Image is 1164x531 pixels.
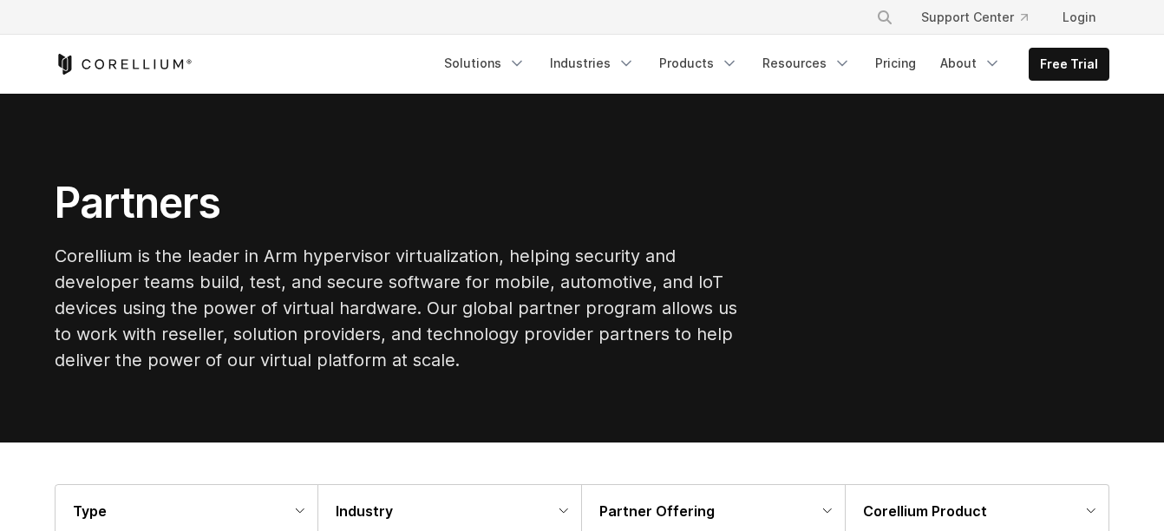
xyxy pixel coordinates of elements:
h1: Partners [55,177,749,229]
p: Corellium is the leader in Arm hypervisor virtualization, helping security and developer teams bu... [55,243,749,373]
a: Corellium Home [55,54,193,75]
a: Free Trial [1030,49,1108,80]
a: Pricing [865,48,926,79]
a: Resources [752,48,861,79]
div: Navigation Menu [855,2,1109,33]
strong: Type [73,502,107,520]
a: Login [1049,2,1109,33]
div: Navigation Menu [434,48,1109,81]
strong: Corellium Product [863,502,987,520]
a: Products [649,48,749,79]
strong: Industry [336,502,393,520]
a: Solutions [434,48,536,79]
strong: Partner Offering [599,502,715,520]
a: Support Center [907,2,1042,33]
a: Industries [539,48,645,79]
button: Search [869,2,900,33]
a: About [930,48,1011,79]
